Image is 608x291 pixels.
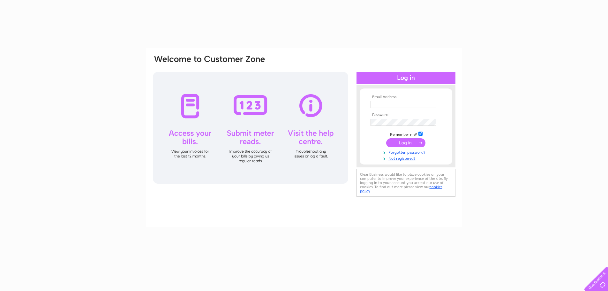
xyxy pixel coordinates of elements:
div: Clear Business would like to place cookies on your computer to improve your experience of the sit... [357,169,455,197]
th: Password: [369,113,443,117]
a: Forgotten password? [371,149,443,155]
a: Not registered? [371,155,443,161]
a: cookies policy [360,185,442,193]
td: Remember me? [369,131,443,137]
input: Submit [386,138,425,147]
th: Email Address: [369,95,443,99]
